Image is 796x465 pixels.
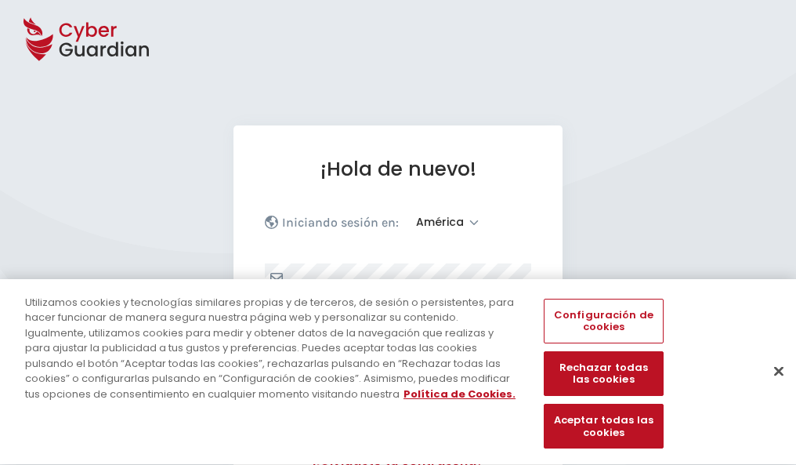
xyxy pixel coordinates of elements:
[403,387,516,401] a: Más información sobre su privacidad, se abre en una nueva pestaña
[762,354,796,388] button: Cerrar
[544,352,663,397] button: Rechazar todas las cookies
[265,157,531,181] h1: ¡Hola de nuevo!
[544,405,663,449] button: Aceptar todas las cookies
[282,215,399,231] p: Iniciando sesión en:
[544,299,663,343] button: Configuración de cookies, Abre el cuadro de diálogo del centro de preferencias.
[25,295,520,402] div: Utilizamos cookies y tecnologías similares propias y de terceros, de sesión o persistentes, para ...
